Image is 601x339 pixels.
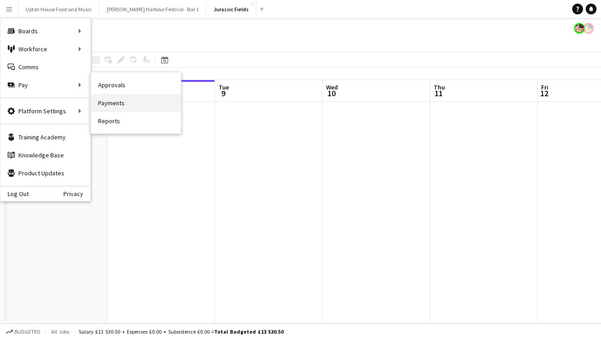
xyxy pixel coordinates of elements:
[541,83,548,91] span: Fri
[326,83,338,91] span: Wed
[432,88,445,98] span: 11
[0,40,90,58] div: Workforce
[325,88,338,98] span: 10
[99,0,206,18] button: [PERSON_NAME] Harbour Festival - Bar 1
[0,22,90,40] div: Boards
[574,23,585,34] app-user-avatar: . .
[0,102,90,120] div: Platform Settings
[206,0,256,18] button: Jurassic Fields
[434,83,445,91] span: Thu
[540,88,548,98] span: 12
[0,190,29,197] a: Log Out
[49,328,71,335] span: All jobs
[63,190,90,197] a: Privacy
[0,164,90,182] a: Product Updates
[219,83,229,91] span: Tue
[0,58,90,76] a: Comms
[0,146,90,164] a: Knowledge Base
[91,94,181,112] a: Payments
[4,327,42,337] button: Budgeted
[14,329,40,335] span: Budgeted
[91,112,181,130] a: Reports
[0,76,90,94] div: Pay
[18,0,99,18] button: Upton House Food and Music
[0,128,90,146] a: Training Academy
[217,88,229,98] span: 9
[91,76,181,94] a: Approvals
[583,23,594,34] app-user-avatar: . .
[79,328,283,335] div: Salary £13 530.50 + Expenses £0.00 + Subsistence £0.00 =
[214,328,283,335] span: Total Budgeted £13 530.50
